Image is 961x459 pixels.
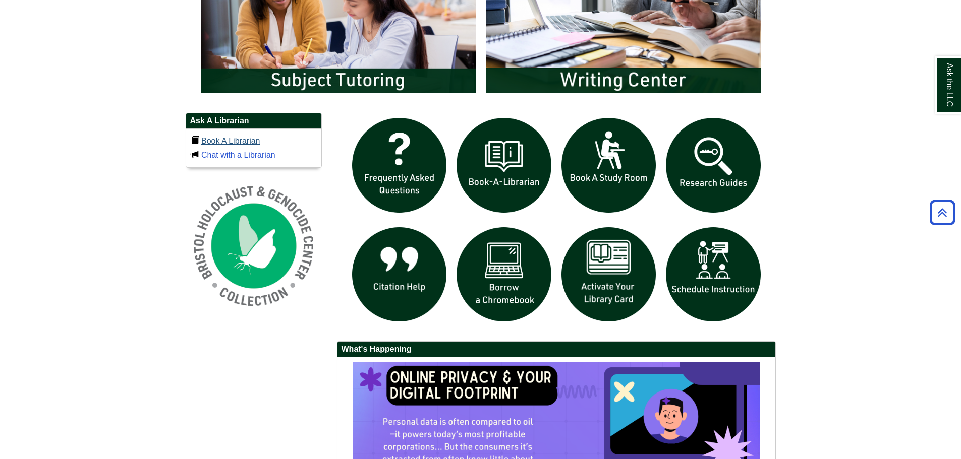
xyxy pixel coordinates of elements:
[556,222,661,327] img: activate Library Card icon links to form to activate student ID into library card
[556,113,661,218] img: book a study room icon links to book a study room web page
[186,178,322,314] img: Holocaust and Genocide Collection
[451,222,556,327] img: Borrow a chromebook icon links to the borrow a chromebook web page
[347,113,452,218] img: frequently asked questions
[347,222,452,327] img: citation help icon links to citation help guide page
[451,113,556,218] img: Book a Librarian icon links to book a librarian web page
[201,137,260,145] a: Book A Librarian
[186,113,321,129] h2: Ask A Librarian
[201,151,275,159] a: Chat with a Librarian
[347,113,766,331] div: slideshow
[926,206,958,219] a: Back to Top
[661,222,766,327] img: For faculty. Schedule Library Instruction icon links to form.
[337,342,775,357] h2: What's Happening
[661,113,766,218] img: Research Guides icon links to research guides web page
